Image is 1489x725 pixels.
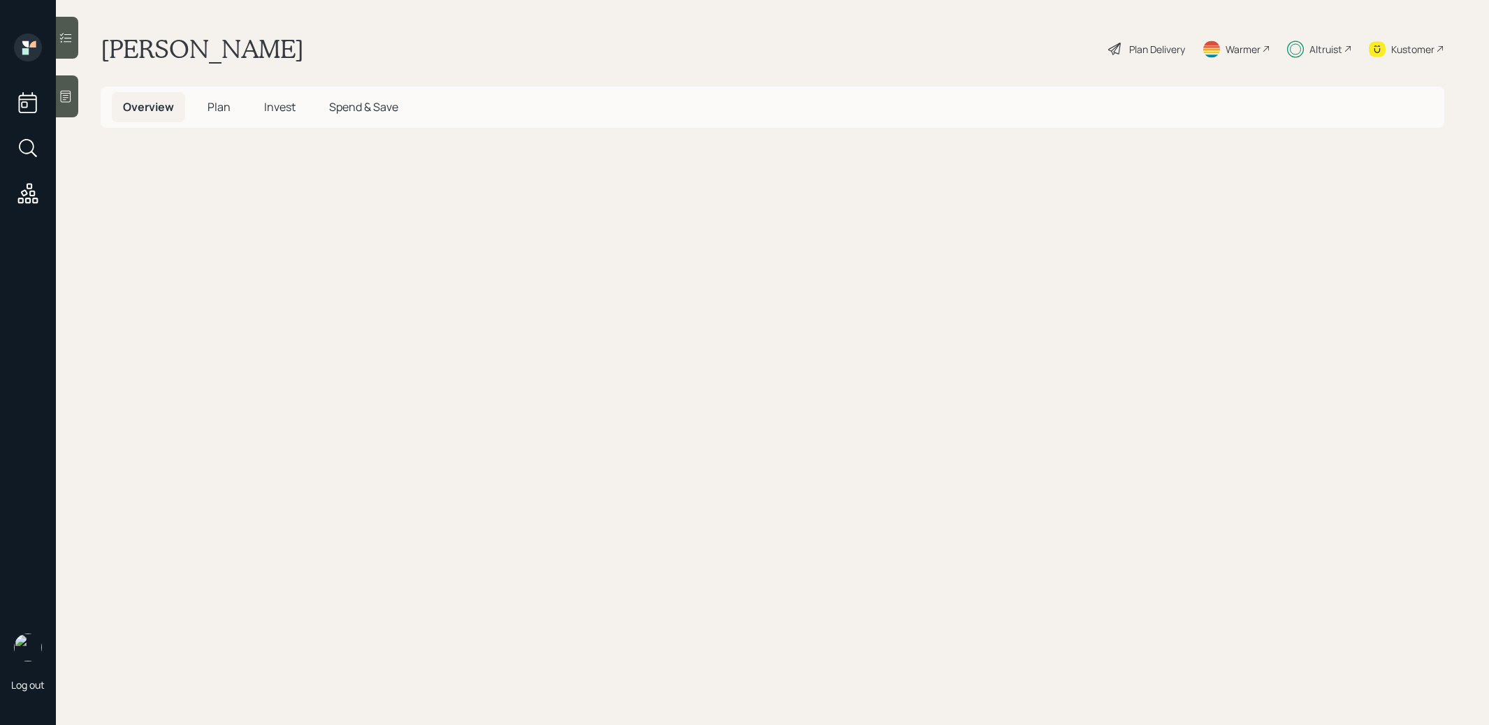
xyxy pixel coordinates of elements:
[101,34,304,64] h1: [PERSON_NAME]
[14,634,42,661] img: treva-nostdahl-headshot.png
[123,99,174,115] span: Overview
[1226,42,1261,57] div: Warmer
[329,99,398,115] span: Spend & Save
[1391,42,1434,57] div: Kustomer
[11,678,45,691] div: Log out
[1309,42,1342,57] div: Altruist
[264,99,296,115] span: Invest
[1129,42,1185,57] div: Plan Delivery
[208,99,231,115] span: Plan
